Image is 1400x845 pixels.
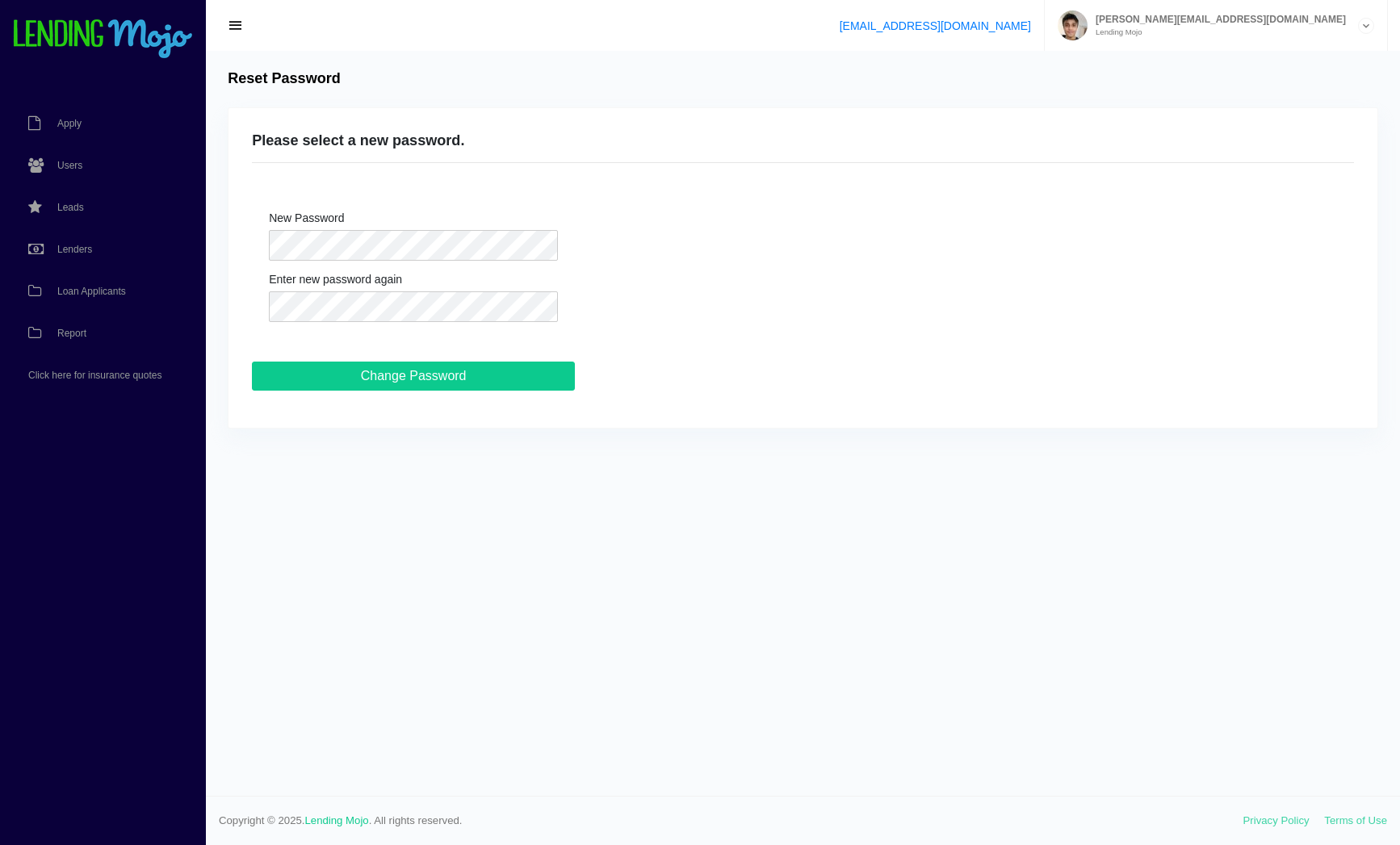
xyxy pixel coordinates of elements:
[57,119,82,128] span: Apply
[1243,814,1310,826] a: Privacy Policy
[57,287,126,296] span: Loan Applicants
[1088,28,1346,36] small: Lending Mojo
[252,132,1354,150] h4: Please select a new password.
[269,212,344,224] label: New Password
[12,19,194,60] img: logo-small.png
[57,203,84,212] span: Leads
[57,161,82,170] span: Users
[28,370,161,380] span: Click here for insurance quotes
[305,814,369,826] a: Lending Mojo
[57,245,92,254] span: Lenders
[57,328,86,338] span: Report
[228,70,341,88] h4: Reset Password
[269,274,402,285] label: Enter new password again
[840,19,1031,32] a: [EMAIL_ADDRESS][DOMAIN_NAME]
[1058,10,1088,40] img: Profile image
[219,813,1243,829] span: Copyright © 2025. . All rights reserved.
[1088,15,1346,24] span: [PERSON_NAME][EMAIL_ADDRESS][DOMAIN_NAME]
[252,362,575,391] input: Change Password
[1324,814,1387,826] a: Terms of Use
